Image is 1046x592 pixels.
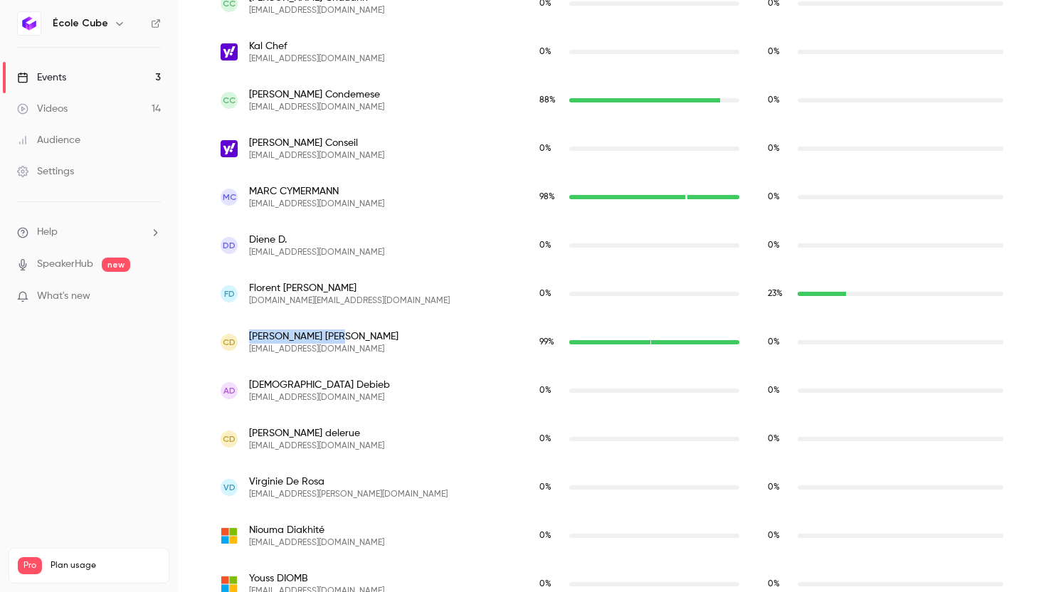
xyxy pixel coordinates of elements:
div: cd@mails06.fr [206,318,1018,366]
span: [DOMAIN_NAME][EMAIL_ADDRESS][DOMAIN_NAME] [249,295,450,307]
span: [PERSON_NAME] Condemese [249,88,384,102]
span: 0 % [539,48,551,56]
span: Replay watch time [768,142,791,155]
div: enjoyame@yahoo.fr [206,28,1018,76]
span: [EMAIL_ADDRESS][DOMAIN_NAME] [249,150,384,162]
span: Live watch time [539,384,562,397]
span: Diene D. [249,233,384,247]
span: Live watch time [539,336,562,349]
span: 0 % [768,386,780,395]
span: 0 % [768,435,780,443]
span: Replay watch time [768,46,791,58]
span: 0 % [768,580,780,588]
iframe: Noticeable Trigger [144,290,161,303]
span: 0 % [768,338,780,347]
div: Videos [17,102,68,116]
span: 99 % [539,338,554,347]
span: new [102,258,130,272]
img: outlook.fr [221,527,238,544]
div: pro.fd.studio@gmail.com [206,270,1018,318]
span: Live watch time [539,578,562,591]
a: SpeakerHub [37,257,93,272]
span: Live watch time [539,46,562,58]
span: Live watch time [539,287,562,300]
span: Replay watch time [768,481,791,494]
img: yahoo.fr [221,43,238,60]
span: Live watch time [539,239,562,252]
span: FD [224,287,235,300]
li: help-dropdown-opener [17,225,161,240]
span: MARC CYMERMANN [249,184,384,199]
span: 0 % [539,386,551,395]
span: [EMAIL_ADDRESS][DOMAIN_NAME] [249,247,384,258]
span: Live watch time [539,94,562,107]
span: DD [223,239,236,252]
span: Help [37,225,58,240]
div: christinedelerue64@gmail.com [206,415,1018,463]
span: cd [223,433,236,445]
span: [EMAIL_ADDRESS][DOMAIN_NAME] [249,440,384,452]
span: 88 % [539,96,556,105]
div: virginie.derosa@gmail.com [206,463,1018,512]
span: Replay watch time [768,191,791,203]
span: 0 % [539,435,551,443]
span: [PERSON_NAME] Conseil [249,136,384,150]
span: [EMAIL_ADDRESS][DOMAIN_NAME] [249,392,390,403]
img: École Cube [18,12,41,35]
span: [EMAIL_ADDRESS][DOMAIN_NAME] [249,102,384,113]
span: 0 % [539,532,551,540]
span: 0 % [768,144,780,153]
div: djinibad@gmail.com [206,221,1018,270]
span: CC [223,94,236,107]
div: Settings [17,164,74,179]
span: Live watch time [539,433,562,445]
span: Replay watch time [768,433,791,445]
div: Audience [17,133,80,147]
span: MC [223,191,236,203]
span: Replay watch time [768,384,791,397]
span: Replay watch time [768,239,791,252]
h6: École Cube [53,16,108,31]
span: Live watch time [539,529,562,542]
span: 0 % [768,532,780,540]
span: [EMAIL_ADDRESS][DOMAIN_NAME] [249,537,384,549]
span: 0 % [768,96,780,105]
span: Niouma Diakhité [249,523,384,537]
span: [PERSON_NAME] [PERSON_NAME] [249,329,398,344]
span: Live watch time [539,191,562,203]
span: 0 % [539,144,551,153]
span: 0 % [539,241,551,250]
div: srgeconseil@yahoo.fr [206,125,1018,173]
span: 0 % [539,580,551,588]
div: allaedindebieb@gmail.com [206,366,1018,415]
span: Replay watch time [768,336,791,349]
span: 0 % [539,290,551,298]
span: [DEMOGRAPHIC_DATA] Debieb [249,378,390,392]
span: Replay watch time [768,578,791,591]
span: CD [223,336,236,349]
span: Youss DIOMB [249,571,384,586]
span: VD [223,481,236,494]
span: 23 % [768,290,783,298]
span: [PERSON_NAME] delerue [249,426,384,440]
span: 0 % [768,48,780,56]
span: Live watch time [539,481,562,494]
span: 98 % [539,193,555,201]
span: Live watch time [539,142,562,155]
span: Pro [18,557,42,574]
span: Kal Chef [249,39,384,53]
span: Plan usage [51,560,160,571]
span: Virginie De Rosa [249,475,448,489]
span: What's new [37,289,90,304]
img: yahoo.fr [221,140,238,157]
span: 0 % [539,483,551,492]
div: nioumadiakhite@outlook.fr [206,512,1018,560]
span: 0 % [768,241,780,250]
span: AD [223,384,236,397]
span: [EMAIL_ADDRESS][DOMAIN_NAME] [249,53,384,65]
div: Events [17,70,66,85]
span: Replay watch time [768,94,791,107]
span: 0 % [768,193,780,201]
span: 0 % [768,483,780,492]
div: marc.cymermann@gmail.com [206,173,1018,221]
